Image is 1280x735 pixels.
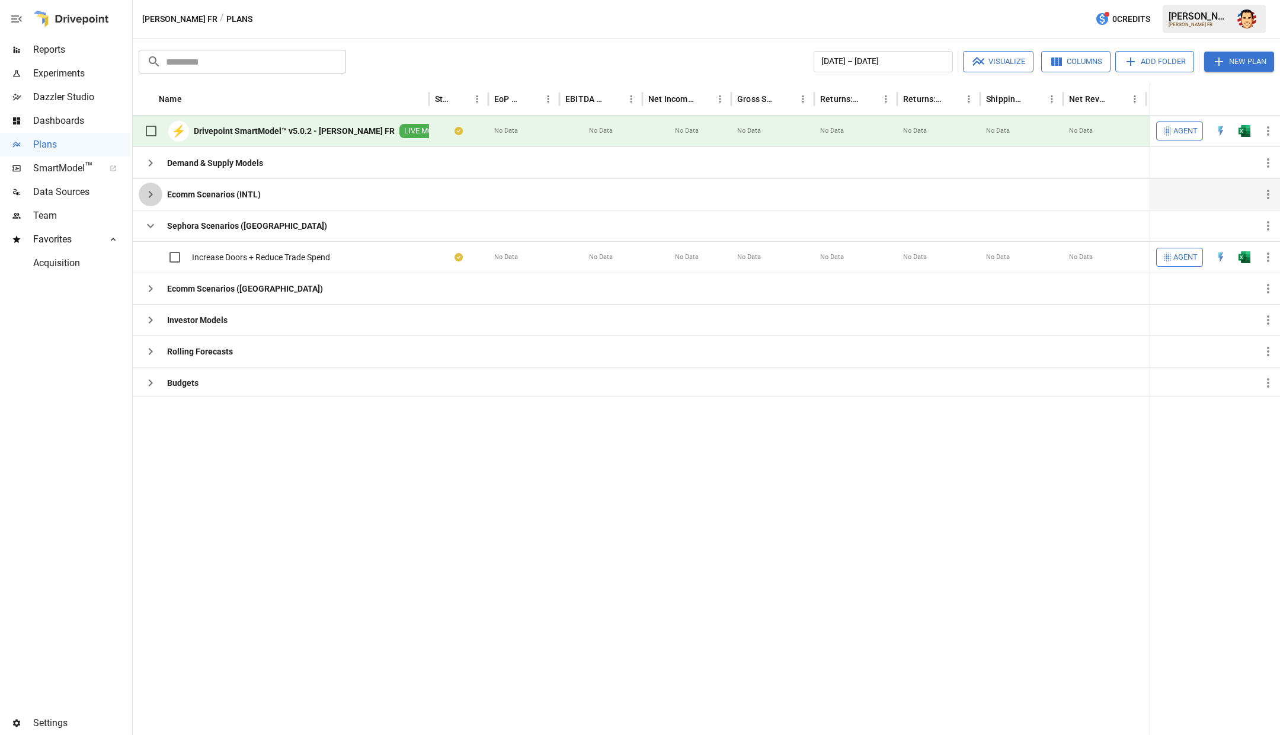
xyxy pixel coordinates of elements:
b: Sephora Scenarios ([GEOGRAPHIC_DATA]) [167,220,327,232]
div: ⚡ [168,121,189,142]
span: Dashboards [33,114,130,128]
div: Gross Sales [737,94,777,104]
button: Sort [452,91,469,107]
button: Sort [695,91,712,107]
span: No Data [737,126,761,136]
button: Status column menu [469,91,485,107]
img: quick-edit-flash.b8aec18c.svg [1215,125,1227,137]
div: Open in Excel [1239,125,1250,137]
button: Agent [1156,248,1203,267]
div: Status [435,94,451,104]
div: Open in Quick Edit [1215,125,1227,137]
button: Sort [1263,91,1280,107]
span: No Data [820,253,844,262]
span: Data Sources [33,185,130,199]
span: No Data [675,126,699,136]
span: No Data [986,126,1010,136]
span: No Data [494,126,518,136]
span: No Data [589,126,613,136]
button: Returns: Wholesale column menu [878,91,894,107]
img: excel-icon.76473adf.svg [1239,251,1250,263]
button: Sort [778,91,795,107]
button: Columns [1041,51,1111,72]
b: Budgets [167,377,199,389]
button: Sort [1027,91,1044,107]
div: / [220,12,224,27]
span: No Data [737,253,761,262]
span: No Data [903,253,927,262]
div: Shipping Income [986,94,1026,104]
span: Dazzler Studio [33,90,130,104]
button: Sort [183,91,200,107]
span: LIVE MODEL [399,126,452,137]
span: No Data [1069,253,1093,262]
button: Sort [861,91,878,107]
div: Your plan has changes in Excel that are not reflected in the Drivepoint Data Warehouse, select "S... [455,125,463,137]
span: Plans [33,138,130,152]
button: Sort [944,91,961,107]
span: No Data [1069,126,1093,136]
button: [DATE] – [DATE] [814,51,953,72]
div: Net Revenue [1069,94,1109,104]
span: No Data [589,253,613,262]
span: No Data [675,253,699,262]
div: Returns: Retail [903,94,943,104]
button: Gross Sales column menu [795,91,811,107]
button: EBITDA Margin column menu [623,91,639,107]
button: Add Folder [1115,51,1194,72]
span: 0 Credits [1112,12,1150,27]
button: Austin Gardner-Smith [1230,2,1263,36]
img: Austin Gardner-Smith [1237,9,1256,28]
span: Team [33,209,130,223]
span: Agent [1173,124,1198,138]
button: EoP Cash column menu [540,91,556,107]
b: Drivepoint SmartModel™ v5.0.2 - [PERSON_NAME] FR [194,125,395,137]
b: Ecomm Scenarios ([GEOGRAPHIC_DATA]) [167,283,323,295]
div: Returns: Wholesale [820,94,860,104]
div: EoP Cash [494,94,522,104]
span: No Data [820,126,844,136]
button: New Plan [1204,52,1274,72]
button: Returns: Retail column menu [961,91,977,107]
span: Settings [33,716,130,730]
div: [PERSON_NAME] FR [1169,22,1230,27]
span: No Data [986,253,1010,262]
button: Net Revenue column menu [1127,91,1143,107]
span: SmartModel [33,161,97,175]
span: Increase Doors + Reduce Trade Spend [192,251,330,263]
span: ™ [85,159,93,174]
div: EBITDA Margin [565,94,605,104]
button: Shipping Income column menu [1044,91,1060,107]
div: [PERSON_NAME] [1169,11,1230,22]
img: quick-edit-flash.b8aec18c.svg [1215,251,1227,263]
button: [PERSON_NAME] FR [142,12,217,27]
span: Favorites [33,232,97,247]
div: Net Income Margin [648,94,694,104]
b: Demand & Supply Models [167,157,263,169]
span: Agent [1173,251,1198,264]
span: No Data [903,126,927,136]
b: Rolling Forecasts [167,346,233,357]
div: Open in Excel [1239,251,1250,263]
div: Open in Quick Edit [1215,251,1227,263]
button: Sort [523,91,540,107]
b: Investor Models [167,314,228,326]
b: Ecomm Scenarios (INTL) [167,188,261,200]
div: Your plan has changes in Excel that are not reflected in the Drivepoint Data Warehouse, select "S... [455,251,463,263]
button: Sort [1110,91,1127,107]
div: Name [159,94,182,104]
button: Sort [606,91,623,107]
button: 0Credits [1090,8,1155,30]
span: Acquisition [33,256,130,270]
button: Agent [1156,122,1203,140]
span: Experiments [33,66,130,81]
button: Net Income Margin column menu [712,91,728,107]
span: No Data [494,253,518,262]
button: Visualize [963,51,1033,72]
img: excel-icon.76473adf.svg [1239,125,1250,137]
span: Reports [33,43,130,57]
